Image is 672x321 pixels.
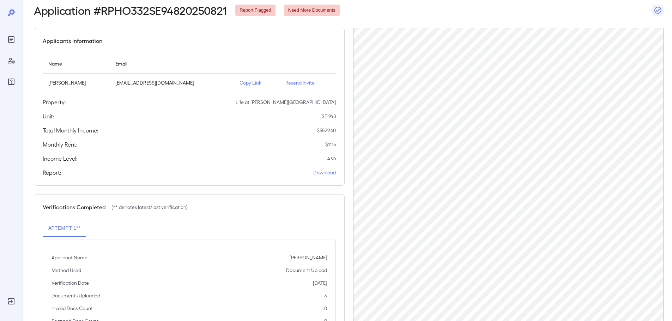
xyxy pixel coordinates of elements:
[284,7,340,14] span: Need More Documents
[652,5,664,16] button: Close Report
[110,54,234,74] th: Email
[286,267,327,274] p: Document Upload
[43,112,54,121] h5: Unit:
[52,267,81,274] p: Method Used
[6,34,17,45] div: Reports
[313,279,327,286] p: [DATE]
[313,169,336,176] a: Download
[43,203,106,211] h5: Verifications Completed
[6,76,17,87] div: FAQ
[52,254,87,261] p: Applicant Name
[322,113,336,120] p: SE-948
[111,204,188,211] p: (** denotes latest/last verification)
[290,254,327,261] p: [PERSON_NAME]
[235,7,276,14] span: Report Flagged
[324,305,327,312] p: 0
[285,79,330,86] p: Resend Invite
[43,140,78,149] h5: Monthly Rent:
[43,154,78,163] h5: Income Level:
[324,292,327,299] p: 3
[52,292,100,299] p: Documents Uploaded
[317,127,336,134] p: $ 5529.60
[43,220,86,237] button: Attempt 1**
[6,296,17,307] div: Log Out
[43,168,61,177] h5: Report:
[6,55,17,66] div: Manage Users
[43,54,336,92] table: simple table
[236,99,336,106] p: Life at [PERSON_NAME][GEOGRAPHIC_DATA]
[240,79,274,86] p: Copy Link
[43,54,110,74] th: Name
[43,98,66,106] h5: Property:
[43,126,98,135] h5: Total Monthly Income:
[52,279,89,286] p: Verification Date
[43,37,102,45] h5: Applicants Information
[327,155,336,162] p: 4.96
[325,141,336,148] p: $ 1115
[34,4,227,17] h2: Application # RPHO332SE94820250821
[48,79,104,86] p: [PERSON_NAME]
[115,79,228,86] p: [EMAIL_ADDRESS][DOMAIN_NAME]
[52,305,93,312] p: Invalid Docs Count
